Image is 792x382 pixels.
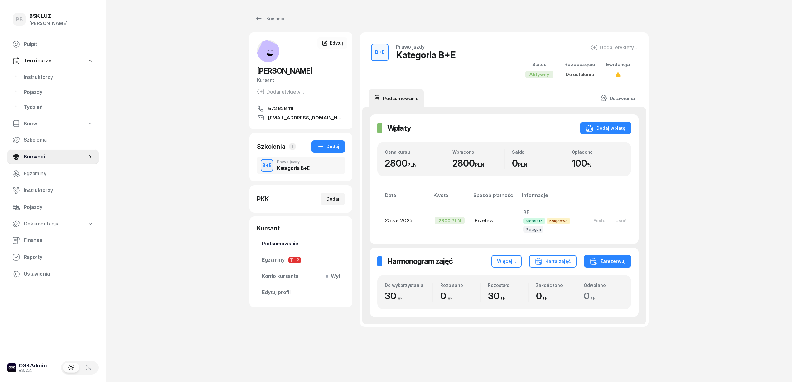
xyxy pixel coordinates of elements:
[407,162,417,168] small: PLN
[529,255,577,268] button: Karta zajęć
[24,203,94,211] span: Pojazdy
[257,105,345,112] a: 572 626 111
[488,290,508,302] span: 30
[7,183,99,198] a: Instruktorzy
[19,70,99,85] a: Instruktorzy
[7,217,99,231] a: Dokumentacja
[24,253,94,261] span: Raporty
[535,258,571,265] div: Karta zajęć
[385,290,405,302] span: 30
[512,157,564,169] div: 0
[24,220,58,228] span: Dokumentacja
[257,157,345,174] button: B+EPrawo jazdyKategoria B+E
[19,363,47,368] div: OSKAdmin
[523,209,529,215] span: BE
[536,283,576,288] div: Zakończono
[543,294,547,301] small: g.
[7,267,99,282] a: Ustawienia
[430,191,470,205] th: Kwota
[572,157,624,169] div: 100
[24,88,94,96] span: Pojazdy
[326,195,339,203] div: Dodaj
[590,258,625,265] div: Zarezerwuj
[590,44,637,51] div: Dodaj etykiety...
[268,114,345,122] span: [EMAIL_ADDRESS][DOMAIN_NAME]
[512,149,564,155] div: Saldo
[584,290,598,302] span: 0
[587,162,592,168] small: %
[377,191,430,205] th: Data
[257,285,345,300] a: Edytuj profil
[369,89,424,107] a: Podsumowanie
[321,193,345,205] button: Dodaj
[611,215,631,226] button: Usuń
[261,159,273,172] button: B+E
[595,89,640,107] a: Ustawienia
[257,76,345,84] div: Kursant
[589,215,611,226] button: Edytuj
[24,40,94,48] span: Pulpit
[7,166,99,181] a: Egzaminy
[396,44,425,49] div: Prawo jazdy
[488,283,528,288] div: Pozostało
[257,269,345,284] a: Konto kursantaWył
[7,133,99,147] a: Szkolenia
[440,290,455,302] span: 0
[24,236,94,244] span: Finanse
[29,13,68,19] div: BSK LUZ
[566,71,594,77] span: Do ustalenia
[249,12,289,25] a: Kursanci
[257,88,304,95] button: Dodaj etykiety...
[257,195,269,203] div: PKK
[311,140,345,153] button: Dodaj
[24,186,94,195] span: Instruktorzy
[19,368,47,373] div: v3.2.4
[396,49,456,60] div: Kategoria B+E
[7,233,99,248] a: Finanse
[523,218,545,224] span: MotoLUZ
[475,217,513,225] div: Przelew
[387,256,453,266] h2: Harmonogram zajęć
[385,217,413,224] span: 25 sie 2025
[330,40,343,46] span: Edytuj
[289,143,296,150] span: 1
[24,103,94,111] span: Tydzień
[387,123,411,133] h2: Wpłaty
[257,66,312,75] span: [PERSON_NAME]
[452,157,505,169] div: 2800
[24,136,94,144] span: Szkolenia
[16,17,23,22] span: PB
[501,294,505,301] small: g.
[518,191,584,205] th: Informacje
[447,294,452,301] small: g.
[262,240,340,248] span: Podsumowanie
[452,149,505,155] div: Wpłacono
[584,255,631,268] button: Zarezerwuj
[7,117,99,131] a: Kursy
[584,283,624,288] div: Odwołano
[591,294,595,301] small: g.
[497,258,516,265] div: Więcej...
[24,170,94,178] span: Egzaminy
[373,47,387,58] div: B+E
[7,37,99,52] a: Pulpit
[257,253,345,268] a: EgzaminyTP
[260,161,274,169] div: B+E
[19,85,99,100] a: Pojazdy
[580,122,631,134] button: Dodaj wpłatę
[523,226,543,233] span: Paragon
[295,257,301,263] span: P
[7,149,99,164] a: Kursanci
[606,60,630,69] div: Ewidencja
[536,290,551,302] span: 0
[385,283,432,288] div: Do wykorzystania
[262,272,340,280] span: Konto kursanta
[440,283,480,288] div: Rozpisano
[257,142,286,151] div: Szkolenia
[317,37,347,49] a: Edytuj
[262,256,340,264] span: Egzaminy
[470,191,518,205] th: Sposób płatności
[328,272,340,280] span: Wył
[435,217,465,224] div: 2800 PLN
